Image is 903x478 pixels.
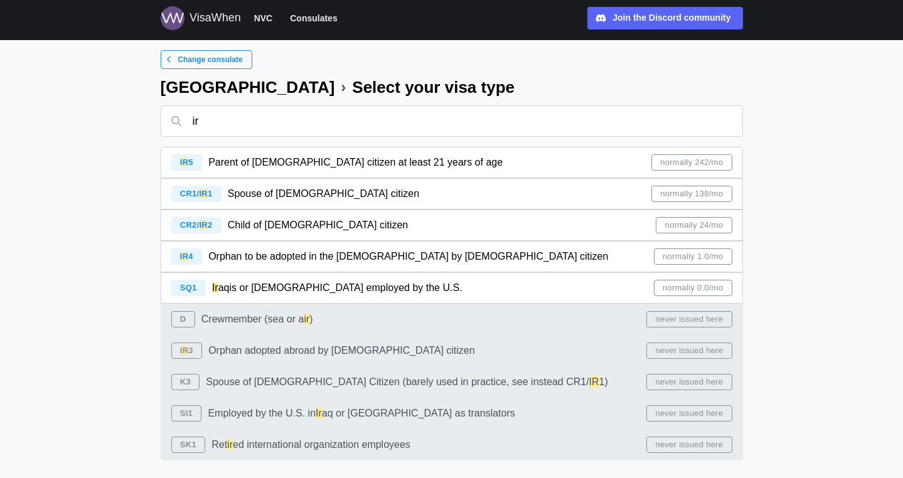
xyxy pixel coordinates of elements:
[161,241,743,272] a: IR4 Orphan to be adopted in the [DEMOGRAPHIC_DATA] by [DEMOGRAPHIC_DATA] citizennormally 1.0/mo
[161,79,335,95] div: [GEOGRAPHIC_DATA]
[180,252,189,261] mark: IR
[180,189,200,198] span: CR1/
[212,282,218,293] mark: Ir
[660,155,723,170] span: normally 242/mo
[663,249,723,264] span: normally 1.0/mo
[665,218,723,233] span: normally 24/mo
[254,11,273,26] span: NVC
[663,280,723,295] span: normally 0.0/mo
[199,220,208,230] mark: IR
[352,79,515,95] div: Select your visa type
[228,220,408,230] span: Child of [DEMOGRAPHIC_DATA] citizen
[341,80,346,95] div: ›
[161,6,241,30] a: Logo for VisaWhen VisaWhen
[161,105,743,137] input: DL6
[208,251,608,262] span: Orphan to be adopted in the [DEMOGRAPHIC_DATA] by [DEMOGRAPHIC_DATA] citizen
[208,220,212,230] span: 2
[161,50,252,69] a: Change consulate
[180,220,200,230] span: CR2/
[161,147,743,178] a: IR5 Parent of [DEMOGRAPHIC_DATA] citizen at least 21 years of agenormally 242/mo
[228,188,419,199] span: Spouse of [DEMOGRAPHIC_DATA] citizen
[290,11,337,26] span: Consulates
[208,157,503,167] span: Parent of [DEMOGRAPHIC_DATA] citizen at least 21 years of age
[284,10,343,26] button: Consulates
[199,189,208,198] mark: IR
[161,210,743,241] a: CR2/IR2 Child of [DEMOGRAPHIC_DATA] citizennormally 24/mo
[180,157,189,167] mark: IR
[612,11,730,25] div: Join the Discord community
[587,7,743,29] a: Join the Discord community
[208,189,212,198] span: 1
[161,6,184,30] img: Logo for VisaWhen
[188,157,193,167] span: 5
[180,283,197,292] span: SQ1
[161,272,743,304] a: SQ1 Iraqis or [DEMOGRAPHIC_DATA] employed by the U.S.normally 0.0/mo
[178,51,242,68] span: Change consulate
[218,282,462,293] span: aqis or [DEMOGRAPHIC_DATA] employed by the U.S.
[161,178,743,210] a: CR1/IR1 Spouse of [DEMOGRAPHIC_DATA] citizennormally 138/mo
[190,9,241,27] div: VisaWhen
[188,252,193,261] span: 4
[248,10,279,26] button: NVC
[660,186,723,201] span: normally 138/mo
